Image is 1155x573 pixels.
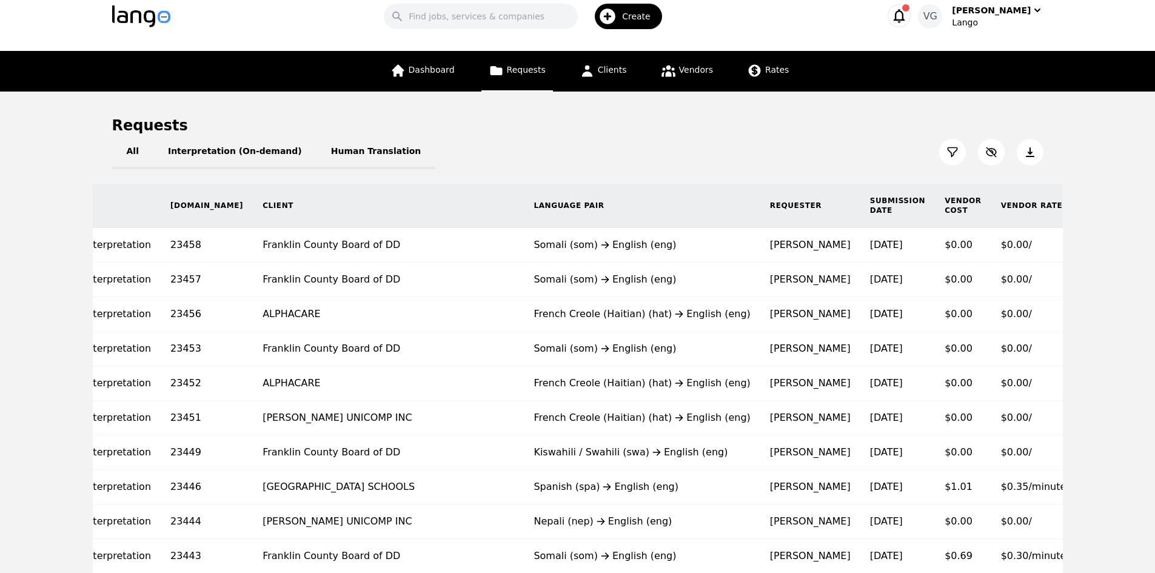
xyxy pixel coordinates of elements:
td: $0.00 [935,263,991,297]
time: [DATE] [870,343,903,354]
div: Somali (som) English (eng) [534,549,750,563]
td: 23458 [161,228,253,263]
div: Spanish (spa) English (eng) [534,480,750,494]
a: Requests [481,51,553,92]
td: [PERSON_NAME] [760,401,860,435]
time: [DATE] [870,550,903,561]
span: $0.35/minute [1001,481,1066,492]
td: $0.00 [935,228,991,263]
td: 23452 [161,366,253,401]
button: Export Jobs [1017,139,1043,166]
span: Create [622,10,659,22]
span: Requests [507,65,546,75]
td: Franklin County Board of DD [253,435,524,470]
input: Find jobs, services & companies [384,4,578,29]
span: $0.00/ [1001,273,1032,285]
td: $0.00 [935,297,991,332]
div: Lango [952,16,1043,28]
td: $0.00 [935,401,991,435]
time: [DATE] [870,308,903,320]
div: [PERSON_NAME] [952,4,1031,16]
div: French Creole (Haitian) (hat) English (eng) [534,376,750,390]
td: Franklin County Board of DD [253,332,524,366]
time: [DATE] [870,481,903,492]
th: Requester [760,184,860,228]
td: ALPHACARE [253,297,524,332]
span: $0.00/ [1001,377,1032,389]
td: 23456 [161,297,253,332]
time: [DATE] [870,377,903,389]
button: Filter [939,139,966,166]
span: $0.00/ [1001,446,1032,458]
time: [DATE] [870,446,903,458]
time: [DATE] [870,273,903,285]
span: VG [923,9,937,24]
button: Customize Column View [978,139,1005,166]
td: ALPHACARE [253,366,524,401]
img: Logo [112,5,170,27]
div: Nepali (nep) English (eng) [534,514,750,529]
span: $0.00/ [1001,343,1032,354]
th: Client [253,184,524,228]
button: Interpretation (On-demand) [153,135,316,169]
div: Somali (som) English (eng) [534,341,750,356]
td: 23457 [161,263,253,297]
span: Dashboard [409,65,455,75]
span: $0.00/ [1001,308,1032,320]
td: 23444 [161,504,253,539]
div: French Creole (Haitian) (hat) English (eng) [534,307,750,321]
div: Kiswahili / Swahili (swa) English (eng) [534,445,750,460]
a: Clients [572,51,634,92]
button: VG[PERSON_NAME]Lango [918,4,1043,28]
td: 23451 [161,401,253,435]
a: Rates [740,51,796,92]
th: [DOMAIN_NAME] [161,184,253,228]
td: [PERSON_NAME] [760,470,860,504]
span: Vendors [679,65,713,75]
span: $0.00/ [1001,515,1032,527]
a: Dashboard [383,51,462,92]
td: $0.00 [935,366,991,401]
td: [PERSON_NAME] [760,366,860,401]
td: [PERSON_NAME] [760,504,860,539]
th: Submission Date [860,184,935,228]
div: French Creole (Haitian) (hat) English (eng) [534,410,750,425]
span: $0.00/ [1001,239,1032,250]
td: 23449 [161,435,253,470]
span: Rates [765,65,789,75]
div: Somali (som) English (eng) [534,238,750,252]
th: Vendor Rate [991,184,1076,228]
div: Somali (som) English (eng) [534,272,750,287]
td: [PERSON_NAME] [760,435,860,470]
td: [PERSON_NAME] [760,332,860,366]
td: [PERSON_NAME] [760,297,860,332]
th: Language Pair [524,184,760,228]
td: 23446 [161,470,253,504]
td: [PERSON_NAME] UNICOMP INC [253,401,524,435]
h1: Requests [112,116,188,135]
td: $0.00 [935,332,991,366]
time: [DATE] [870,239,903,250]
td: $1.01 [935,470,991,504]
td: $0.00 [935,435,991,470]
button: All [112,135,153,169]
td: [PERSON_NAME] [760,228,860,263]
span: Clients [598,65,627,75]
td: Franklin County Board of DD [253,228,524,263]
td: [GEOGRAPHIC_DATA] SCHOOLS [253,470,524,504]
td: [PERSON_NAME] [760,263,860,297]
button: Human Translation [316,135,436,169]
td: 23453 [161,332,253,366]
time: [DATE] [870,412,903,423]
time: [DATE] [870,515,903,527]
td: [PERSON_NAME] UNICOMP INC [253,504,524,539]
span: $0.30/minute [1001,550,1066,561]
span: $0.00/ [1001,412,1032,423]
td: $0.00 [935,504,991,539]
td: Franklin County Board of DD [253,263,524,297]
th: Vendor Cost [935,184,991,228]
a: Vendors [654,51,720,92]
